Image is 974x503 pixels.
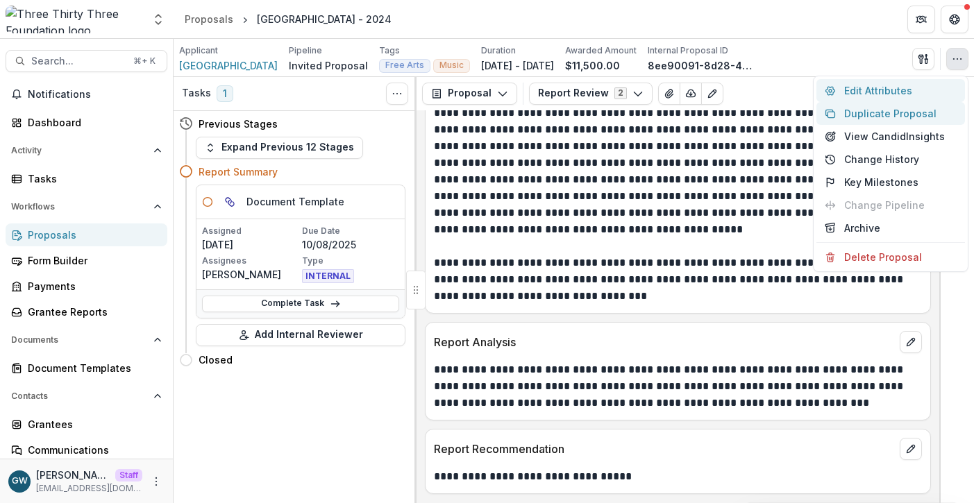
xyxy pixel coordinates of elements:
[199,164,278,179] h4: Report Summary
[648,44,728,57] p: Internal Proposal ID
[12,477,28,486] div: Grace Willig
[28,253,156,268] div: Form Builder
[439,60,464,70] span: Music
[115,469,142,481] p: Staff
[6,413,167,436] a: Grantees
[11,335,148,345] span: Documents
[6,83,167,105] button: Notifications
[11,146,148,155] span: Activity
[246,194,344,209] h5: Document Template
[565,44,637,57] p: Awarded Amount
[131,53,158,69] div: ⌘ + K
[28,228,156,242] div: Proposals
[6,50,167,72] button: Search...
[6,300,167,323] a: Grantee Reports
[941,6,968,33] button: Get Help
[28,361,156,375] div: Document Templates
[289,58,368,73] p: Invited Proposal
[6,6,143,33] img: Three Thirty Three Foundation logo
[11,202,148,212] span: Workflows
[6,438,167,461] a: Communications
[658,83,680,105] button: View Attached Files
[199,117,278,131] h4: Previous Stages
[481,44,516,57] p: Duration
[289,44,322,57] p: Pipeline
[900,438,922,460] button: edit
[179,9,397,29] nav: breadcrumb
[36,482,142,495] p: [EMAIL_ADDRESS][DOMAIN_NAME]
[302,269,354,283] span: INTERNAL
[28,443,156,457] div: Communications
[6,167,167,190] a: Tasks
[219,191,241,213] button: View dependent tasks
[6,385,167,407] button: Open Contacts
[28,171,156,186] div: Tasks
[6,111,167,134] a: Dashboard
[202,255,299,267] p: Assignees
[385,60,424,70] span: Free Arts
[179,44,218,57] p: Applicant
[11,391,148,401] span: Contacts
[31,56,125,67] span: Search...
[434,441,894,457] p: Report Recommendation
[202,225,299,237] p: Assigned
[907,6,935,33] button: Partners
[148,473,165,490] button: More
[182,87,211,99] h3: Tasks
[196,324,405,346] button: Add Internal Reviewer
[302,255,399,267] p: Type
[422,83,517,105] button: Proposal
[202,237,299,252] p: [DATE]
[6,249,167,272] a: Form Builder
[28,115,156,130] div: Dashboard
[386,83,408,105] button: Toggle View Cancelled Tasks
[28,305,156,319] div: Grantee Reports
[196,137,363,159] button: Expand Previous 12 Stages
[648,58,752,73] p: 8ee90091-8d28-4b82-82a3-adf2120557a0
[202,296,399,312] a: Complete Task
[481,58,554,73] p: [DATE] - [DATE]
[6,357,167,380] a: Document Templates
[701,83,723,105] button: Edit as form
[565,58,620,73] p: $11,500.00
[28,89,162,101] span: Notifications
[149,6,168,33] button: Open entity switcher
[28,417,156,432] div: Grantees
[6,223,167,246] a: Proposals
[199,352,233,367] h4: Closed
[217,85,233,102] span: 1
[302,225,399,237] p: Due Date
[36,468,110,482] p: [PERSON_NAME]
[434,334,894,350] p: Report Analysis
[257,12,392,26] div: [GEOGRAPHIC_DATA] - 2024
[529,83,653,105] button: Report Review2
[6,275,167,298] a: Payments
[179,58,278,73] a: [GEOGRAPHIC_DATA]
[28,279,156,293] div: Payments
[6,139,167,162] button: Open Activity
[6,196,167,218] button: Open Workflows
[379,44,400,57] p: Tags
[900,331,922,353] button: edit
[302,237,399,252] p: 10/08/2025
[202,267,299,282] p: [PERSON_NAME]
[179,9,239,29] a: Proposals
[185,12,233,26] div: Proposals
[6,329,167,351] button: Open Documents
